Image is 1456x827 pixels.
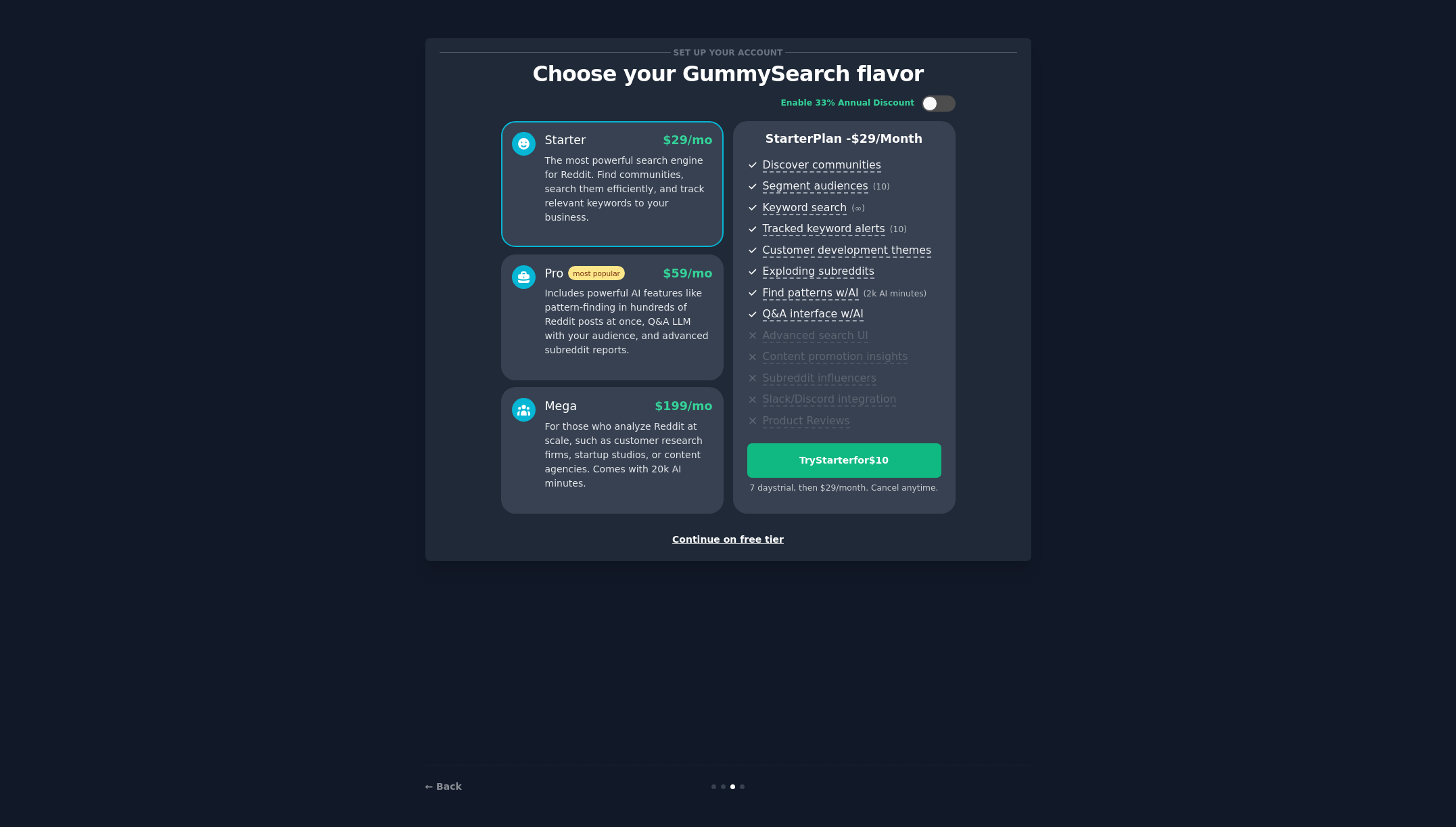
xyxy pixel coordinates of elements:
[545,154,713,225] p: The most powerful search engine for Reddit. Find communities, search them efficiently, and track ...
[851,204,865,213] span: ( ∞ )
[781,97,915,110] div: Enable 33% Annual Discount
[671,45,785,60] span: Set up your account
[545,132,586,149] div: Starter
[763,372,876,386] span: Subreddit influencers
[763,307,864,321] span: Q&A interface w/AI
[873,182,890,192] span: ( 10 )
[890,225,907,234] span: ( 10 )
[663,267,712,280] span: $ 59 /mo
[763,350,908,364] span: Content promotion insights
[763,414,850,428] span: Product Reviews
[655,399,712,413] span: $ 199 /mo
[763,222,885,236] span: Tracked keyword alerts
[851,132,923,146] span: $ 29 /month
[763,265,874,279] span: Exploding subreddits
[763,286,859,300] span: Find patterns w/AI
[864,289,927,298] span: ( 2k AI minutes )
[747,443,941,478] button: TryStarterfor$10
[568,266,625,280] span: most popular
[747,483,941,495] div: 7 days trial, then $ 29 /month . Cancel anytime.
[763,329,868,343] span: Advanced search UI
[763,244,932,258] span: Customer development themes
[747,131,941,148] p: Starter Plan -
[545,398,578,415] div: Mega
[663,133,712,147] span: $ 29 /mo
[425,781,462,792] a: ← Back
[748,453,941,468] div: Try Starter for $10
[440,533,1017,547] div: Continue on free tier
[545,420,713,491] p: For those who analyze Reddit at scale, such as customer research firms, startup studios, or conte...
[763,158,881,173] span: Discover communities
[440,62,1017,86] p: Choose your GummySearch flavor
[545,265,625,282] div: Pro
[763,179,868,194] span: Segment audiences
[763,201,847,215] span: Keyword search
[763,393,897,407] span: Slack/Discord integration
[545,286,713,357] p: Includes powerful AI features like pattern-finding in hundreds of Reddit posts at once, Q&A LLM w...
